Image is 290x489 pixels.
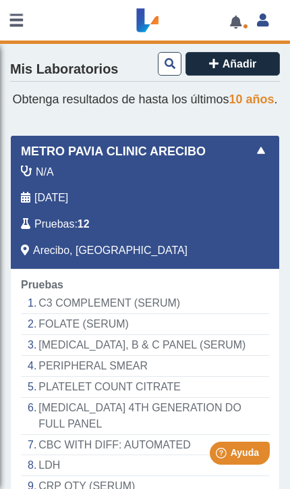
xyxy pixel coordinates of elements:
[229,93,274,106] span: 10 años
[11,216,237,232] div: :
[21,335,269,356] li: [MEDICAL_DATA], B & C PANEL (SERUM)
[21,314,269,335] li: FOLATE (SERUM)
[33,242,187,259] span: Arecibo, PR
[170,436,275,474] iframe: Help widget launcher
[34,190,68,206] span: 2025-10-02
[21,398,269,435] li: [MEDICAL_DATA] 4TH GENERATION DO FULL PANEL
[78,218,90,230] b: 12
[185,52,280,76] button: Añadir
[12,93,277,106] span: Obtenga resultados de hasta los últimos .
[21,356,269,377] li: PERIPHERAL SMEAR
[36,164,54,180] span: N/A
[34,216,74,232] span: Pruebas
[10,61,118,78] h4: Mis Laboratorios
[21,143,206,161] span: Metro Pavia Clinic Arecibo
[21,279,63,290] span: Pruebas
[223,58,257,70] span: Añadir
[21,293,269,314] li: C3 COMPLEMENT (SERUM)
[21,455,269,476] li: LDH
[21,377,269,398] li: PLATELET COUNT CITRATE
[21,435,269,456] li: CBC WITH DIFF: AUTOMATED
